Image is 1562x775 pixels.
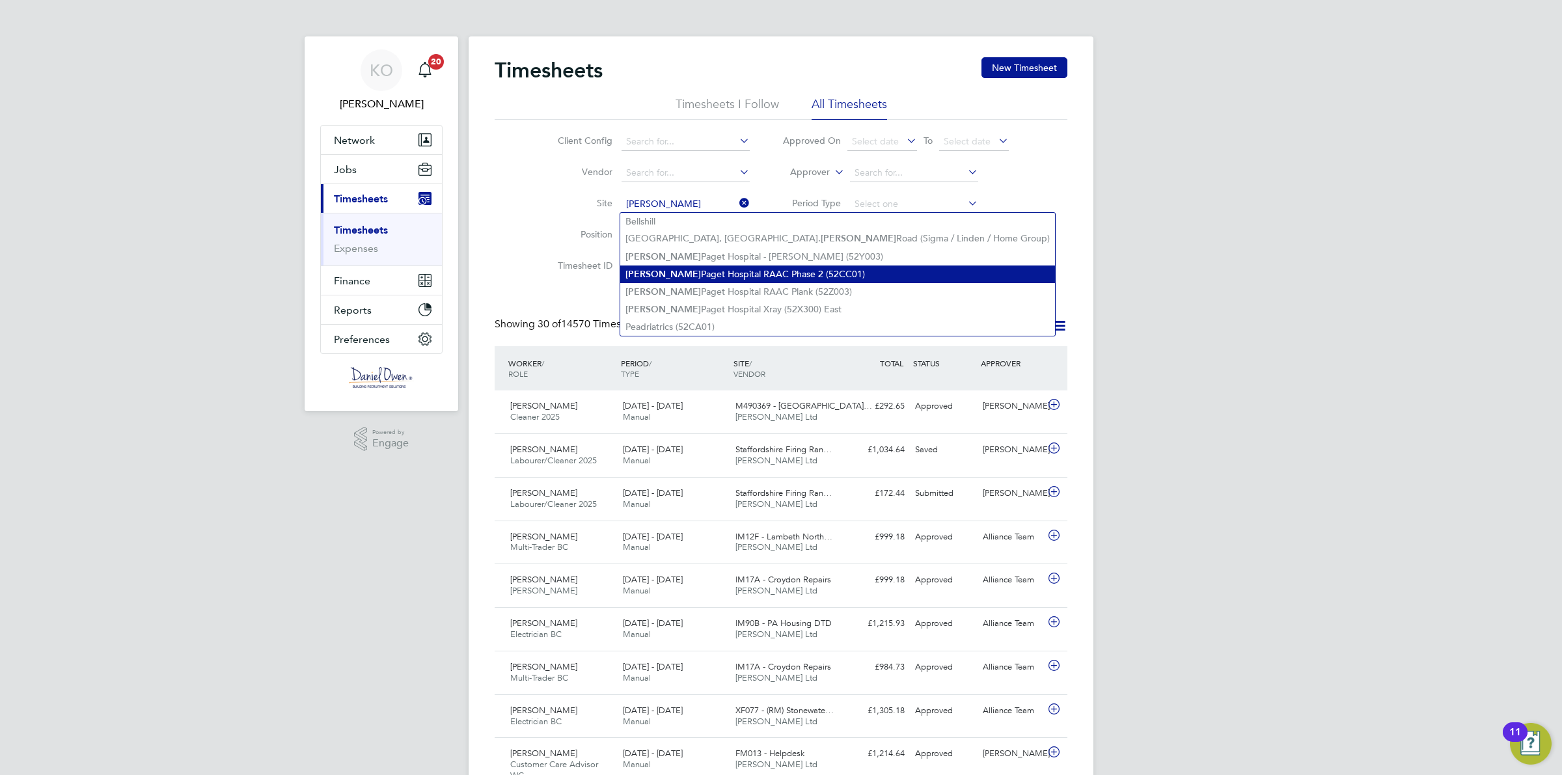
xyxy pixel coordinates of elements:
span: Powered by [372,427,409,438]
div: £999.18 [842,569,910,591]
span: TYPE [621,368,639,379]
div: Approved [910,700,978,722]
a: Powered byEngage [354,427,409,452]
span: [DATE] - [DATE] [623,748,683,759]
span: Manual [623,455,651,466]
span: KO [370,62,393,79]
span: [PERSON_NAME] Ltd [735,629,817,640]
span: TOTAL [880,358,903,368]
nav: Main navigation [305,36,458,411]
div: [PERSON_NAME] [978,439,1045,461]
span: IM12F - Lambeth North… [735,531,832,542]
a: Timesheets [334,224,388,236]
input: Search for... [622,133,750,151]
label: Approved On [782,135,841,146]
li: Paget Hospital Xray (52X300) East [620,301,1055,318]
div: £292.65 [842,396,910,417]
li: Paget Hospital RAAC Phase 2 (52CC01) [620,265,1055,283]
div: STATUS [910,351,978,375]
span: VENDOR [733,368,765,379]
span: [DATE] - [DATE] [623,487,683,498]
button: Preferences [321,325,442,353]
div: £1,215.93 [842,613,910,634]
span: [PERSON_NAME] Ltd [735,759,817,770]
li: All Timesheets [812,96,887,120]
span: Manual [623,672,651,683]
span: IM90B - PA Housing DTD [735,618,832,629]
span: / [649,358,651,368]
span: Electrician BC [510,716,562,727]
label: Site [554,197,612,209]
span: Electrician BC [510,629,562,640]
span: 14570 Timesheets [538,318,646,331]
li: Timesheets I Follow [676,96,779,120]
div: Approved [910,569,978,591]
div: £984.73 [842,657,910,678]
span: [PERSON_NAME] [510,400,577,411]
input: Search for... [622,164,750,182]
span: [PERSON_NAME] Ltd [735,672,817,683]
button: Open Resource Center, 11 new notifications [1510,723,1552,765]
h2: Timesheets [495,57,603,83]
span: [PERSON_NAME] [510,748,577,759]
span: Multi-Trader BC [510,541,568,552]
span: 30 of [538,318,561,331]
span: Staffordshire Firing Ran… [735,444,832,455]
div: Approved [910,743,978,765]
button: Reports [321,295,442,324]
li: Paget Hospital RAAC Plank (52Z003) [620,283,1055,301]
button: Network [321,126,442,154]
span: [PERSON_NAME] [510,574,577,585]
label: Period Type [782,197,841,209]
div: Alliance Team [978,569,1045,591]
span: ROLE [508,368,528,379]
span: Multi-Trader BC [510,672,568,683]
span: [PERSON_NAME] [510,661,577,672]
span: [DATE] - [DATE] [623,444,683,455]
span: Timesheets [334,193,388,205]
span: Cleaner 2025 [510,411,560,422]
button: Jobs [321,155,442,184]
div: Approved [910,396,978,417]
span: [DATE] - [DATE] [623,400,683,411]
div: Submitted [910,483,978,504]
input: Select one [850,195,978,213]
a: Expenses [334,242,378,254]
span: M490369 - [GEOGRAPHIC_DATA]… [735,400,872,411]
span: [PERSON_NAME] Ltd [735,541,817,552]
input: Search for... [850,164,978,182]
span: [DATE] - [DATE] [623,618,683,629]
span: Manual [623,541,651,552]
span: [PERSON_NAME] Ltd [735,411,817,422]
label: Client Config [554,135,612,146]
a: KO[PERSON_NAME] [320,49,443,112]
span: XF077 - (RM) Stonewate… [735,705,834,716]
span: FM013 - Helpdesk [735,748,804,759]
button: Finance [321,266,442,295]
img: danielowen-logo-retina.png [349,367,414,388]
span: [PERSON_NAME] Ltd [735,585,817,596]
span: Staffordshire Firing Ran… [735,487,832,498]
span: Jobs [334,163,357,176]
div: APPROVER [978,351,1045,375]
label: Timesheet ID [554,260,612,271]
span: [DATE] - [DATE] [623,705,683,716]
div: Approved [910,657,978,678]
div: Approved [910,613,978,634]
a: Go to home page [320,367,443,388]
span: Finance [334,275,370,287]
div: £1,034.64 [842,439,910,461]
span: Manual [623,498,651,510]
span: [DATE] - [DATE] [623,661,683,672]
span: Select date [944,135,991,147]
div: Alliance Team [978,613,1045,634]
div: [PERSON_NAME] [978,396,1045,417]
li: [GEOGRAPHIC_DATA], [GEOGRAPHIC_DATA]. Road (Sigma / Linden / Home Group) [620,230,1055,247]
span: Network [334,134,375,146]
span: [PERSON_NAME] Ltd [735,716,817,727]
div: Timesheets [321,213,442,265]
b: [PERSON_NAME] [625,269,701,280]
b: [PERSON_NAME] [625,304,701,315]
span: [DATE] - [DATE] [623,574,683,585]
li: Peadriatrics (52CA01) [620,318,1055,335]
